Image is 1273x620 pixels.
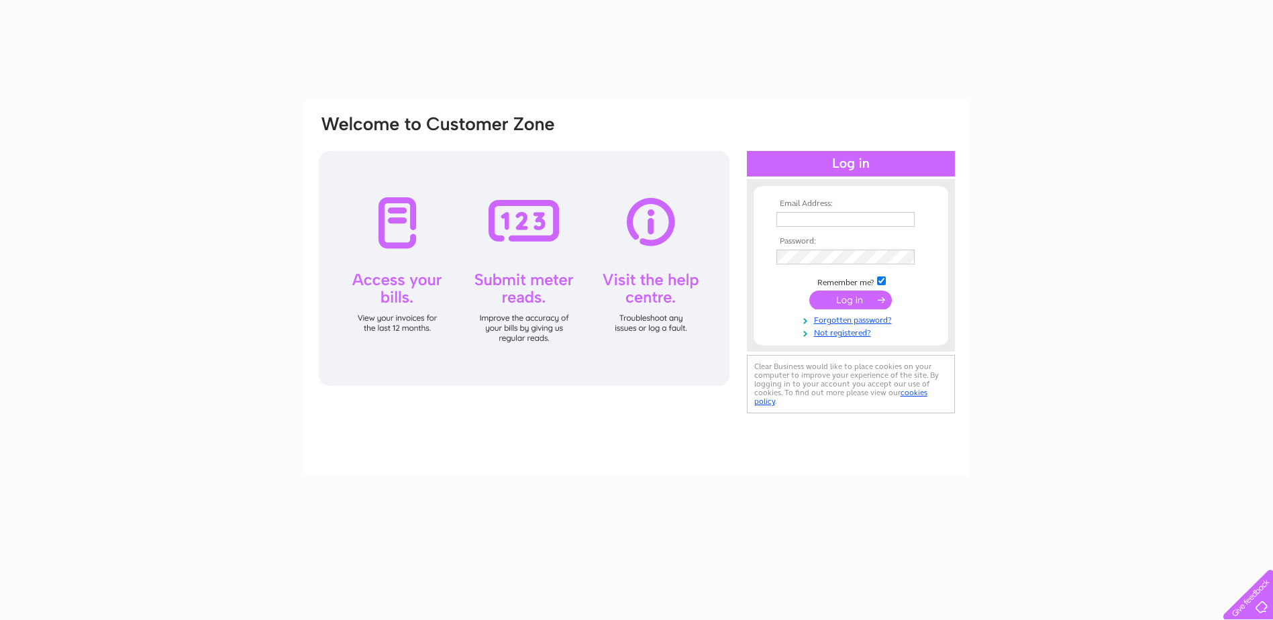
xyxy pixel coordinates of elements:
[809,291,892,309] input: Submit
[773,199,929,209] th: Email Address:
[776,325,929,338] a: Not registered?
[773,274,929,288] td: Remember me?
[747,355,955,413] div: Clear Business would like to place cookies on your computer to improve your experience of the sit...
[754,388,927,406] a: cookies policy
[773,237,929,246] th: Password:
[776,313,929,325] a: Forgotten password?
